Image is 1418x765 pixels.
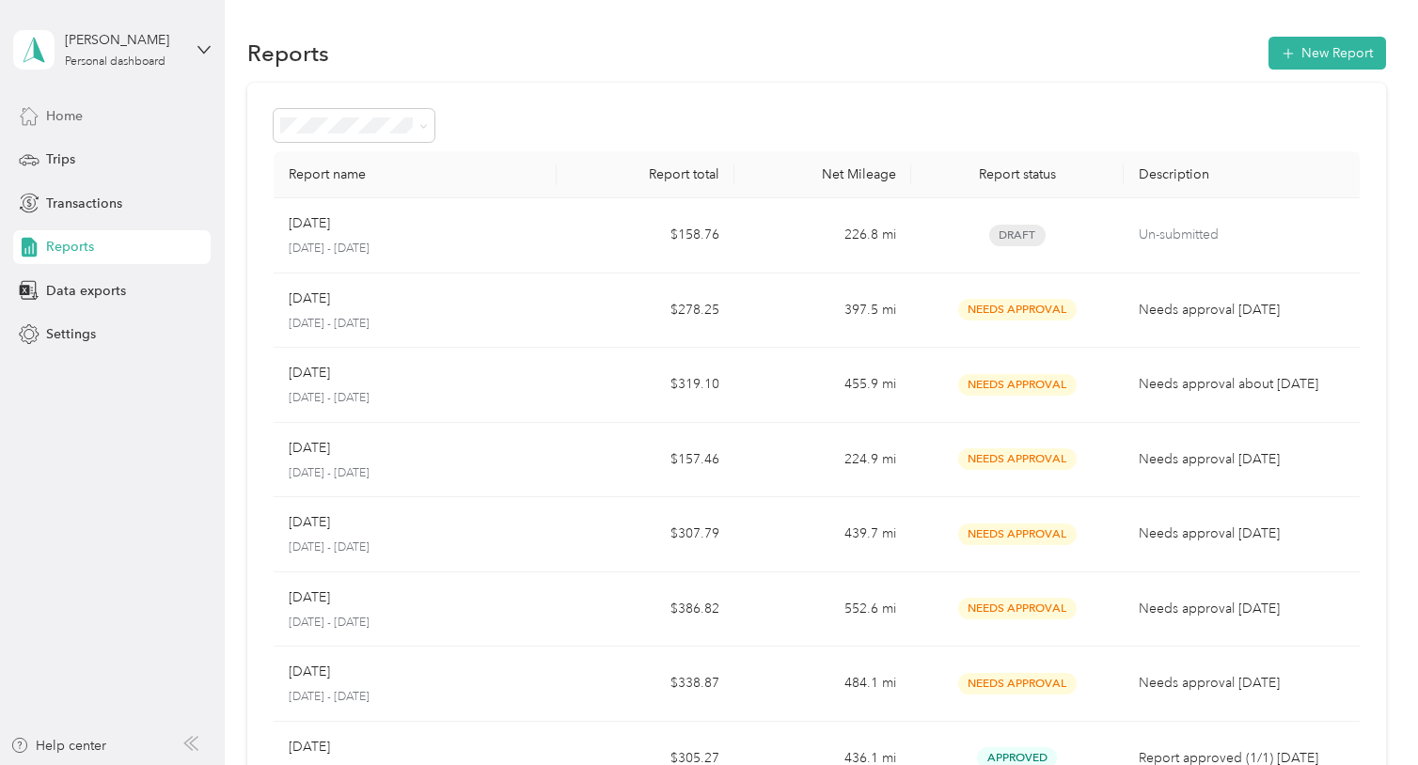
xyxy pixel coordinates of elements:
[1139,225,1345,245] p: Un-submitted
[1139,523,1345,544] p: Needs approval [DATE]
[46,237,94,257] span: Reports
[1268,37,1386,70] button: New Report
[46,106,83,126] span: Home
[289,316,542,333] p: [DATE] - [DATE]
[65,56,165,68] div: Personal dashboard
[958,374,1077,396] span: Needs Approval
[1139,374,1345,395] p: Needs approval about [DATE]
[557,198,733,273] td: $158.76
[1313,660,1418,765] iframe: Everlance-gr Chat Button Frame
[734,348,911,423] td: 455.9 mi
[1139,300,1345,320] p: Needs approval [DATE]
[289,737,330,757] p: [DATE]
[734,647,911,722] td: 484.1 mi
[289,438,330,459] p: [DATE]
[926,166,1109,182] div: Report status
[734,572,911,648] td: 552.6 mi
[274,151,557,198] th: Report name
[734,273,911,349] td: 397.5 mi
[289,465,542,482] p: [DATE] - [DATE]
[734,151,911,198] th: Net Mileage
[289,615,542,632] p: [DATE] - [DATE]
[958,673,1077,695] span: Needs Approval
[289,213,330,234] p: [DATE]
[289,390,542,407] p: [DATE] - [DATE]
[557,348,733,423] td: $319.10
[247,43,329,63] h1: Reports
[289,363,330,383] p: [DATE]
[557,497,733,572] td: $307.79
[1139,449,1345,470] p: Needs approval [DATE]
[557,647,733,722] td: $338.87
[289,512,330,533] p: [DATE]
[989,225,1046,246] span: Draft
[958,299,1077,320] span: Needs Approval
[46,194,122,213] span: Transactions
[958,598,1077,619] span: Needs Approval
[46,281,126,301] span: Data exports
[557,572,733,648] td: $386.82
[289,662,330,682] p: [DATE]
[289,289,330,309] p: [DATE]
[557,423,733,498] td: $157.46
[734,497,911,572] td: 439.7 mi
[289,241,542,258] p: [DATE] - [DATE]
[46,324,96,344] span: Settings
[734,198,911,273] td: 226.8 mi
[557,273,733,349] td: $278.25
[46,149,75,169] span: Trips
[1139,673,1345,694] p: Needs approval [DATE]
[958,448,1077,470] span: Needs Approval
[1124,151,1360,198] th: Description
[289,539,542,556] p: [DATE] - [DATE]
[557,151,733,198] th: Report total
[289,587,330,608] p: [DATE]
[10,736,106,756] button: Help center
[65,30,182,50] div: [PERSON_NAME]
[289,689,542,706] p: [DATE] - [DATE]
[734,423,911,498] td: 224.9 mi
[1139,599,1345,619] p: Needs approval [DATE]
[958,523,1077,545] span: Needs Approval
